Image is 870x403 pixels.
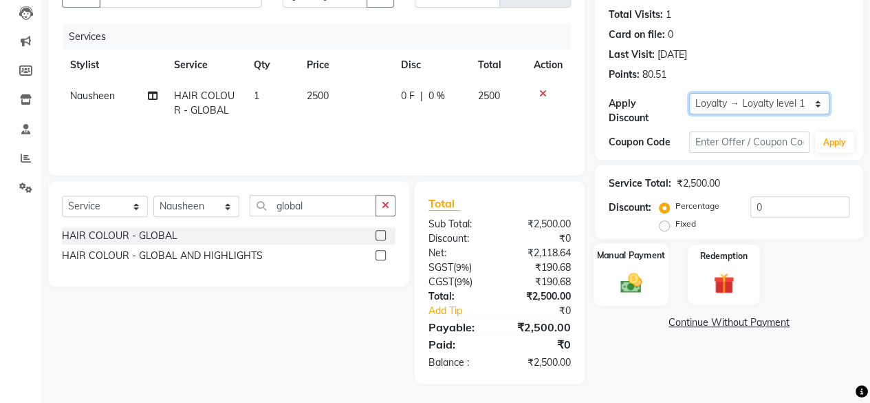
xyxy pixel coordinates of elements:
a: Continue Without Payment [598,316,860,330]
th: Stylist [62,50,166,81]
div: 1 [666,8,671,22]
a: Add Tip [418,304,513,318]
div: Total Visits: [609,8,663,22]
span: SGST [428,261,453,273]
label: Redemption [700,250,748,262]
div: Payable: [418,319,500,335]
div: Card on file: [609,28,665,42]
span: CGST [428,276,454,288]
th: Qty [246,50,298,81]
label: Manual Payment [597,249,666,262]
span: | [420,89,423,103]
div: Coupon Code [609,135,689,149]
div: ₹0 [499,231,581,246]
input: Search or Scan [250,195,376,216]
div: ₹2,118.64 [499,246,581,260]
div: ₹2,500.00 [677,176,720,191]
div: Paid: [418,336,500,353]
label: Fixed [675,218,696,230]
div: HAIR COLOUR - GLOBAL [62,229,177,243]
button: Apply [815,132,854,153]
div: [DATE] [657,48,687,62]
input: Enter Offer / Coupon Code [689,132,809,153]
div: Points: [609,68,640,82]
div: ₹0 [499,336,581,353]
span: HAIR COLOUR - GLOBAL [174,90,235,116]
div: ( ) [418,275,500,289]
div: ₹0 [513,304,581,318]
div: HAIR COLOUR - GLOBAL AND HIGHLIGHTS [62,249,263,263]
div: ₹2,500.00 [499,319,581,335]
div: Total: [418,289,500,304]
div: ₹2,500.00 [499,355,581,370]
label: Percentage [675,200,719,212]
div: Discount: [418,231,500,246]
span: 2500 [478,90,500,102]
div: Net: [418,246,500,260]
th: Disc [393,50,470,81]
div: Service Total: [609,176,671,191]
th: Service [166,50,246,81]
th: Price [298,50,393,81]
div: ₹2,500.00 [499,217,581,231]
div: ₹190.68 [499,275,581,289]
div: Discount: [609,200,651,215]
div: Services [63,24,581,50]
span: 2500 [307,90,329,102]
div: 0 [668,28,673,42]
div: ( ) [418,260,500,275]
span: 1 [254,90,259,102]
div: 80.51 [642,68,666,82]
div: ₹2,500.00 [499,289,581,304]
div: Sub Total: [418,217,500,231]
span: 9% [456,262,469,273]
span: 0 F [401,89,415,103]
div: ₹190.68 [499,260,581,275]
img: _cash.svg [613,270,649,295]
div: Balance : [418,355,500,370]
span: Total [428,196,460,211]
span: 9% [457,276,470,287]
div: Apply Discount [609,96,689,125]
th: Total [470,50,525,81]
th: Action [525,50,571,81]
img: _gift.svg [707,271,741,296]
span: 0 % [428,89,445,103]
span: Nausheen [70,90,115,102]
div: Last Visit: [609,48,655,62]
